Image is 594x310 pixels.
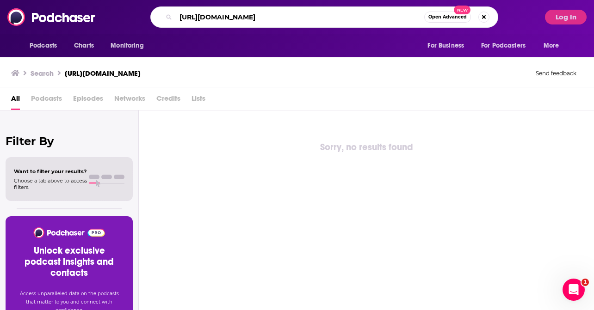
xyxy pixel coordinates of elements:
[6,134,133,148] h2: Filter By
[428,15,467,19] span: Open Advanced
[23,37,69,55] button: open menu
[481,39,526,52] span: For Podcasters
[424,12,471,23] button: Open AdvancedNew
[545,10,587,24] button: Log In
[192,91,205,110] span: Lists
[33,227,105,238] img: Podchaser - Follow, Share and Rate Podcasts
[582,279,589,286] span: 1
[454,6,470,14] span: New
[533,69,579,77] button: Send feedback
[31,69,54,78] h3: Search
[563,279,585,301] iframe: Intercom live chat
[176,10,424,24] input: Search podcasts, credits, & more...
[104,37,155,55] button: open menu
[65,69,141,78] h3: [URL][DOMAIN_NAME]
[475,37,539,55] button: open menu
[17,245,122,279] h3: Unlock exclusive podcast insights and contacts
[156,91,180,110] span: Credits
[68,37,99,55] a: Charts
[73,91,103,110] span: Episodes
[111,39,143,52] span: Monitoring
[31,91,62,110] span: Podcasts
[427,39,464,52] span: For Business
[139,140,594,155] div: Sorry, no results found
[74,39,94,52] span: Charts
[30,39,57,52] span: Podcasts
[14,168,87,175] span: Want to filter your results?
[14,177,87,190] span: Choose a tab above to access filters.
[7,8,96,26] img: Podchaser - Follow, Share and Rate Podcasts
[537,37,571,55] button: open menu
[11,91,20,110] a: All
[544,39,559,52] span: More
[421,37,476,55] button: open menu
[150,6,498,28] div: Search podcasts, credits, & more...
[114,91,145,110] span: Networks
